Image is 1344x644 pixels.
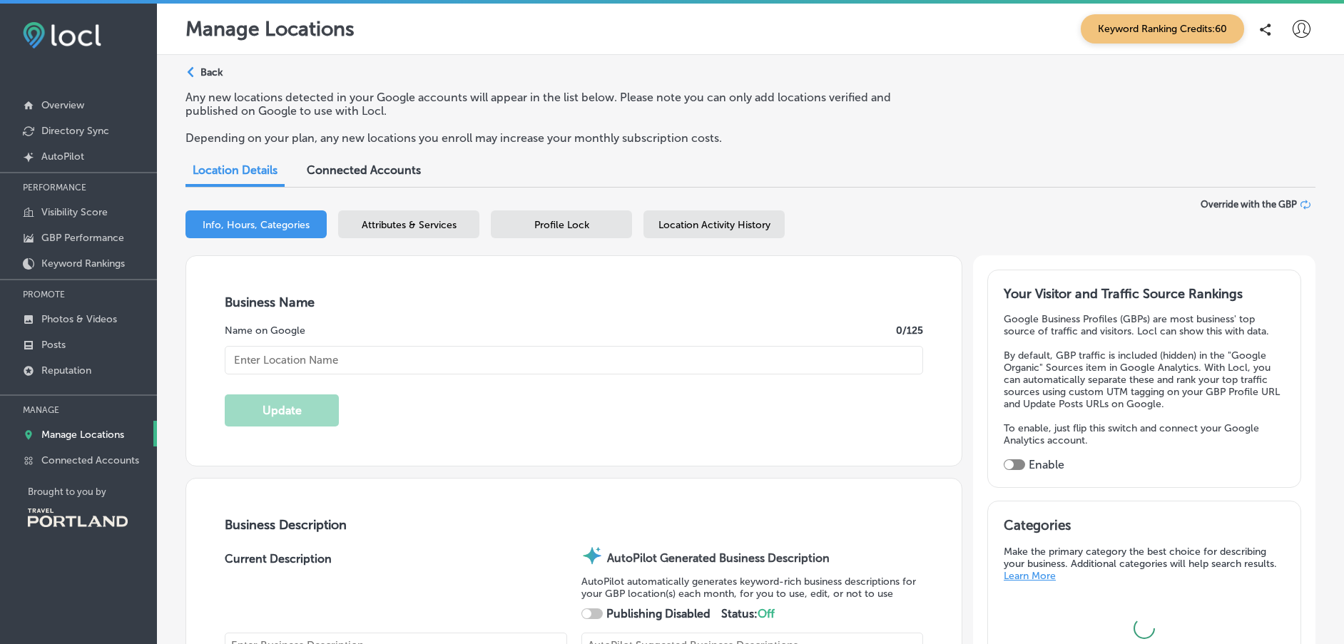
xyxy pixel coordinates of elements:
p: Visibility Score [41,206,108,218]
label: Enable [1029,458,1064,471]
img: Travel Portland [28,508,128,527]
p: Make the primary category the best choice for describing your business. Additional categories wil... [1004,546,1285,582]
button: Update [225,394,339,426]
p: Google Business Profiles (GBPs) are most business' top source of traffic and visitors. Locl can s... [1004,313,1285,337]
span: Profile Lock [534,219,589,231]
p: To enable, just flip this switch and connect your Google Analytics account. [1004,422,1285,446]
p: Photos & Videos [41,313,117,325]
p: Manage Locations [41,429,124,441]
span: Location Details [193,163,278,177]
span: Override with the GBP [1201,199,1297,210]
p: Overview [41,99,84,111]
h3: Business Description [225,517,922,533]
img: fda3e92497d09a02dc62c9cd864e3231.png [23,22,101,48]
span: Off [758,607,775,620]
span: Location Activity History [658,219,770,231]
p: Manage Locations [185,17,355,41]
p: Back [200,66,223,78]
span: Connected Accounts [307,163,421,177]
input: Enter Location Name [225,346,922,374]
strong: AutoPilot Generated Business Description [607,551,830,565]
p: Brought to you by [28,486,157,497]
h3: Business Name [225,295,922,310]
p: Keyword Rankings [41,257,125,270]
h3: Your Visitor and Traffic Source Rankings [1004,286,1285,302]
span: Info, Hours, Categories [203,219,310,231]
strong: Status: [721,607,775,620]
p: AutoPilot automatically generates keyword-rich business descriptions for your GBP location(s) eac... [581,576,923,600]
p: Depending on your plan, any new locations you enroll may increase your monthly subscription costs. [185,131,920,145]
p: Any new locations detected in your Google accounts will appear in the list below. Please note you... [185,91,920,118]
p: Directory Sync [41,125,109,137]
p: Connected Accounts [41,454,139,466]
p: GBP Performance [41,232,124,244]
strong: Publishing Disabled [606,607,711,620]
p: Reputation [41,364,91,377]
a: Learn More [1004,570,1056,582]
label: 0 /125 [896,324,923,337]
p: AutoPilot [41,150,84,163]
h3: Categories [1004,517,1285,538]
img: autopilot-icon [581,545,603,566]
label: Current Description [225,552,332,633]
label: Name on Google [225,324,305,337]
span: Attributes & Services [362,219,457,231]
p: Posts [41,339,66,351]
p: By default, GBP traffic is included (hidden) in the "Google Organic" Sources item in Google Analy... [1004,349,1285,410]
span: Keyword Ranking Credits: 60 [1081,14,1244,44]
